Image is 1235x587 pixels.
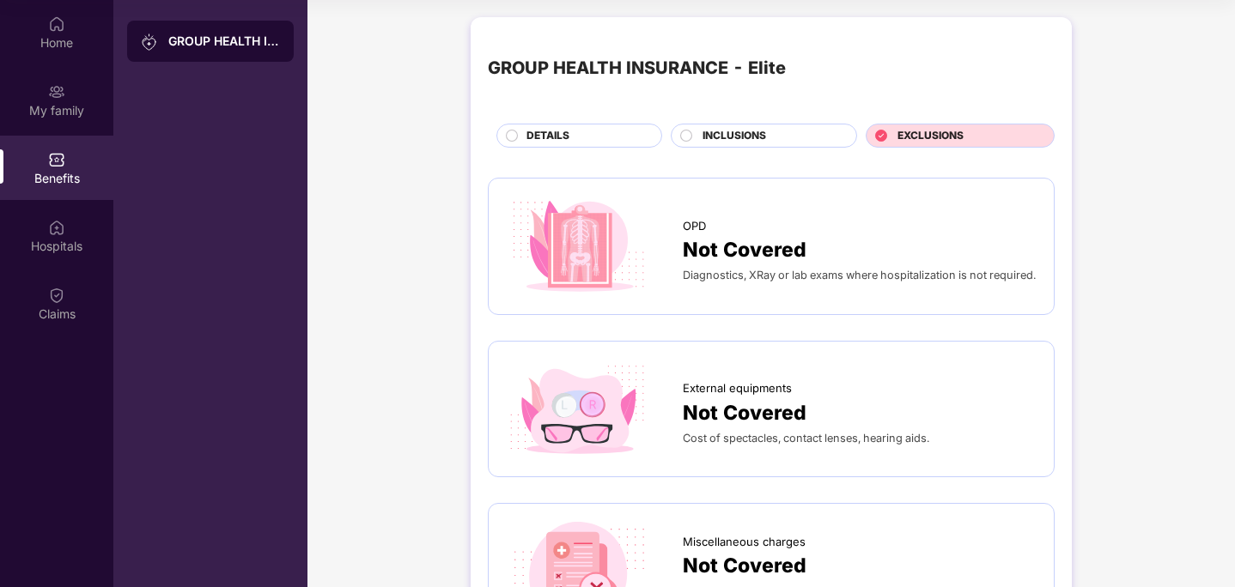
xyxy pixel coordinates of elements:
[683,269,1036,281] span: Diagnostics, XRay or lab exams where hospitalization is not required.
[703,128,766,144] span: INCLUSIONS
[48,287,65,304] img: svg+xml;base64,PHN2ZyBpZD0iQ2xhaW0iIHhtbG5zPSJodHRwOi8vd3d3LnczLm9yZy8yMDAwL3N2ZyIgd2lkdGg9IjIwIi...
[506,359,651,460] img: icon
[683,379,792,396] span: External equipments
[48,219,65,236] img: svg+xml;base64,PHN2ZyBpZD0iSG9zcGl0YWxzIiB4bWxucz0iaHR0cDovL3d3dy53My5vcmcvMjAwMC9zdmciIHdpZHRoPS...
[897,128,964,144] span: EXCLUSIONS
[683,217,706,234] span: OPD
[526,128,569,144] span: DETAILS
[168,33,280,50] div: GROUP HEALTH INSURANCE - Elite
[683,397,806,428] span: Not Covered
[488,55,786,82] div: GROUP HEALTH INSURANCE - Elite
[141,33,158,51] img: svg+xml;base64,PHN2ZyB3aWR0aD0iMjAiIGhlaWdodD0iMjAiIHZpZXdCb3g9IjAgMCAyMCAyMCIgZmlsbD0ibm9uZSIgeG...
[48,151,65,168] img: svg+xml;base64,PHN2ZyBpZD0iQmVuZWZpdHMiIHhtbG5zPSJodHRwOi8vd3d3LnczLm9yZy8yMDAwL3N2ZyIgd2lkdGg9Ij...
[683,550,806,581] span: Not Covered
[48,15,65,33] img: svg+xml;base64,PHN2ZyBpZD0iSG9tZSIgeG1sbnM9Imh0dHA6Ly93d3cudzMub3JnLzIwMDAvc3ZnIiB3aWR0aD0iMjAiIG...
[683,432,929,445] span: Cost of spectacles, contact lenses, hearing aids.
[506,196,651,297] img: icon
[683,234,806,265] span: Not Covered
[48,83,65,100] img: svg+xml;base64,PHN2ZyB3aWR0aD0iMjAiIGhlaWdodD0iMjAiIHZpZXdCb3g9IjAgMCAyMCAyMCIgZmlsbD0ibm9uZSIgeG...
[683,533,806,550] span: Miscellaneous charges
